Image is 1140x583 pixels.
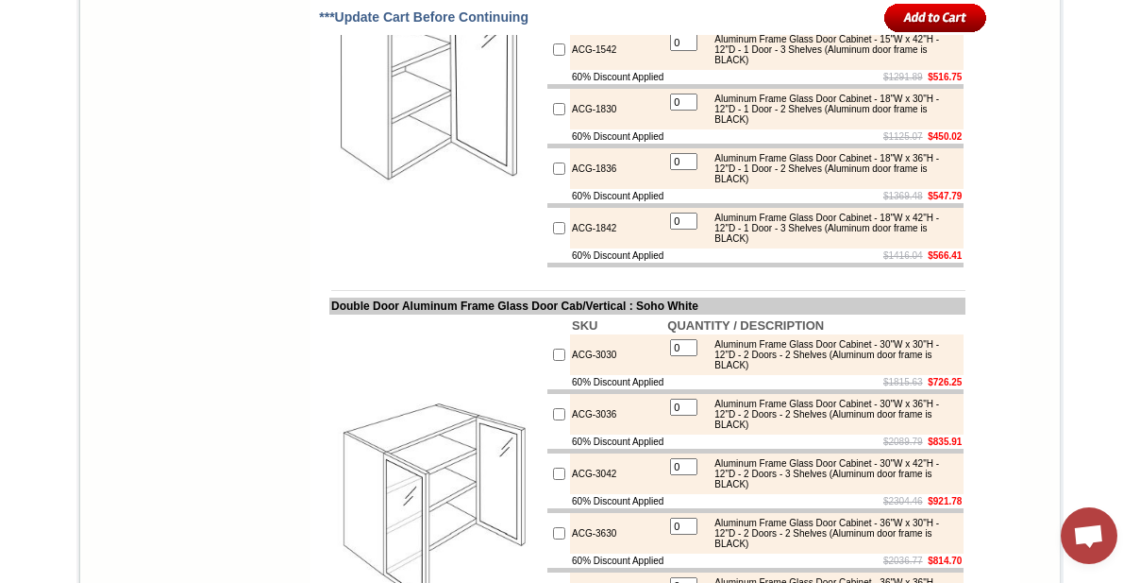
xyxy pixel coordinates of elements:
[883,250,923,261] s: $1416.04
[22,3,153,19] a: Price Sheet View in PDF Format
[570,189,665,203] td: 60% Discount Applied
[705,518,959,549] div: Aluminum Frame Glass Door Cabinet - 36"W x 30"H - 12"D - 2 Doors - 2 Shelves (Aluminum door frame...
[222,86,270,105] td: Baycreek Gray
[570,70,665,84] td: 60% Discount Applied
[570,129,665,144] td: 60% Discount Applied
[1061,507,1117,564] div: Open chat
[273,86,321,107] td: Beachwood Oak Shaker
[570,375,665,389] td: 60% Discount Applied
[883,72,923,82] s: $1291.89
[705,399,959,430] div: Aluminum Frame Glass Door Cabinet - 30"W x 36"H - 12"D - 2 Doors - 2 Shelves (Aluminum door frame...
[928,131,962,142] b: $450.02
[570,513,665,554] td: ACG-3630
[570,554,665,568] td: 60% Discount Applied
[883,437,923,447] s: $2089.79
[928,191,962,201] b: $547.79
[572,318,597,333] b: SKU
[51,86,99,105] td: Alabaster Shaker
[3,5,18,20] img: pdf.png
[321,53,324,54] img: spacer.gif
[570,29,665,70] td: ACG-1542
[705,94,959,125] div: Aluminum Frame Glass Door Cabinet - 18"W x 30"H - 12"D - 1 Door - 2 Shelves (Aluminum door frame ...
[48,53,51,54] img: spacer.gif
[570,249,665,263] td: 60% Discount Applied
[705,339,959,370] div: Aluminum Frame Glass Door Cabinet - 30"W x 30"H - 12"D - 2 Doors - 2 Shelves (Aluminum door frame...
[928,72,962,82] b: $516.75
[570,454,665,494] td: ACG-3042
[159,53,162,54] img: spacer.gif
[705,153,959,184] div: Aluminum Frame Glass Door Cabinet - 18"W x 36"H - 12"D - 1 Door - 2 Shelves (Aluminum door frame ...
[102,86,159,107] td: [PERSON_NAME] Yellow Walnut
[219,53,222,54] img: spacer.gif
[162,86,220,107] td: [PERSON_NAME] White Shaker
[667,318,824,333] b: QUANTITY / DESCRIPTION
[884,2,987,33] input: Add to Cart
[570,334,665,375] td: ACG-3030
[22,8,153,18] b: Price Sheet View in PDF Format
[570,208,665,249] td: ACG-1842
[883,556,923,566] s: $2036.77
[570,89,665,129] td: ACG-1830
[928,437,962,447] b: $835.91
[99,53,102,54] img: spacer.gif
[705,34,959,65] div: Aluminum Frame Glass Door Cabinet - 15"W x 42"H - 12"D - 1 Door - 3 Shelves (Aluminum door frame ...
[329,298,965,315] td: Double Door Aluminum Frame Glass Door Cab/Vertical : Soho White
[883,377,923,387] s: $1815.63
[319,9,528,25] span: ***Update Cart Before Continuing
[570,435,665,449] td: 60% Discount Applied
[570,148,665,189] td: ACG-1836
[270,53,273,54] img: spacer.gif
[883,496,923,506] s: $2304.46
[883,191,923,201] s: $1369.48
[705,213,959,244] div: Aluminum Frame Glass Door Cabinet - 18"W x 42"H - 12"D - 1 Door - 3 Shelves (Aluminum door frame ...
[570,494,665,508] td: 60% Discount Applied
[324,86,372,105] td: Bellmonte Maple
[928,377,962,387] b: $726.25
[883,131,923,142] s: $1125.07
[928,250,962,261] b: $566.41
[705,458,959,489] div: Aluminum Frame Glass Door Cabinet - 30"W x 42"H - 12"D - 2 Doors - 3 Shelves (Aluminum door frame...
[928,556,962,566] b: $814.70
[570,394,665,435] td: ACG-3036
[928,496,962,506] b: $921.78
